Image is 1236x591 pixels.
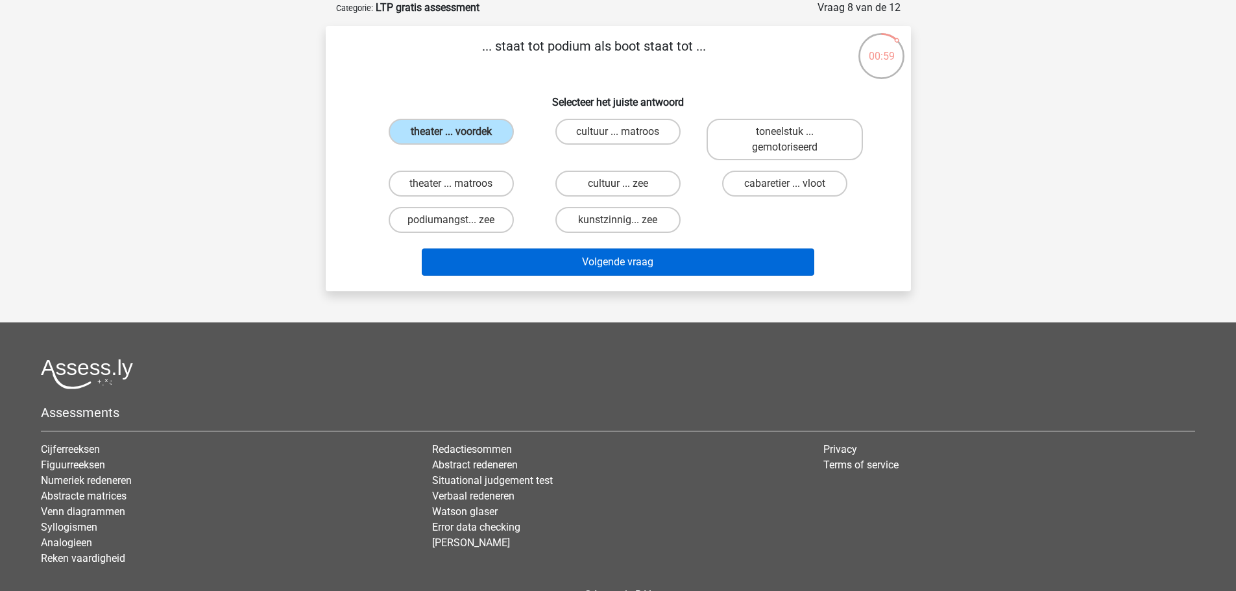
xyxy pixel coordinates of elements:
p: ... staat tot podium als boot staat tot ... [346,36,842,75]
label: theater ... matroos [389,171,514,197]
a: Redactiesommen [432,443,512,455]
a: Watson glaser [432,505,498,518]
img: Assessly logo [41,359,133,389]
a: Reken vaardigheid [41,552,125,564]
a: Analogieen [41,537,92,549]
a: Terms of service [823,459,899,471]
a: Cijferreeksen [41,443,100,455]
label: cultuur ... zee [555,171,681,197]
a: Numeriek redeneren [41,474,132,487]
button: Volgende vraag [422,248,814,276]
label: cabaretier ... vloot [722,171,847,197]
label: kunstzinnig... zee [555,207,681,233]
a: Syllogismen [41,521,97,533]
a: Figuurreeksen [41,459,105,471]
a: Verbaal redeneren [432,490,515,502]
h6: Selecteer het juiste antwoord [346,86,890,108]
a: Privacy [823,443,857,455]
a: [PERSON_NAME] [432,537,510,549]
strong: LTP gratis assessment [376,1,479,14]
label: cultuur ... matroos [555,119,681,145]
a: Abstracte matrices [41,490,127,502]
h5: Assessments [41,405,1195,420]
small: Categorie: [336,3,373,13]
a: Venn diagrammen [41,505,125,518]
label: toneelstuk ... gemotoriseerd [707,119,863,160]
label: theater ... voordek [389,119,514,145]
a: Error data checking [432,521,520,533]
label: podiumangst... zee [389,207,514,233]
a: Abstract redeneren [432,459,518,471]
a: Situational judgement test [432,474,553,487]
div: 00:59 [857,32,906,64]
